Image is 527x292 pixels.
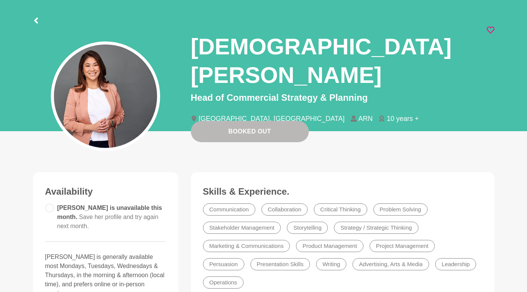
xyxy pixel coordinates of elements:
span: Save her profile and try again next month. [57,214,159,229]
h3: Skills & Experience. [203,186,482,197]
li: [GEOGRAPHIC_DATA], [GEOGRAPHIC_DATA] [191,115,351,122]
span: [PERSON_NAME] is unavailable this month. [57,205,162,229]
h3: Availability [45,186,167,197]
p: Head of Commercial Strategy & Planning [191,91,494,105]
li: 10 years + [379,115,425,122]
h1: [DEMOGRAPHIC_DATA][PERSON_NAME] [191,32,487,89]
li: ARN [351,115,379,122]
